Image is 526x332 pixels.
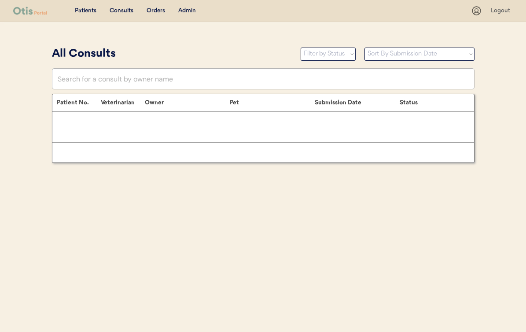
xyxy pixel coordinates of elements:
div: All Consults [52,46,292,63]
div: Logout [491,7,513,15]
div: Submission Date [315,99,400,106]
div: Patient No. [57,99,101,106]
input: Search for a consult by owner name [52,68,475,89]
div: Owner [145,99,230,106]
div: Status [400,99,465,106]
div: Pet [230,99,315,106]
u: Consults [110,7,133,14]
div: Veterinarian [101,99,145,106]
div: Orders [147,7,165,15]
div: Admin [178,7,196,15]
div: Patients [75,7,96,15]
